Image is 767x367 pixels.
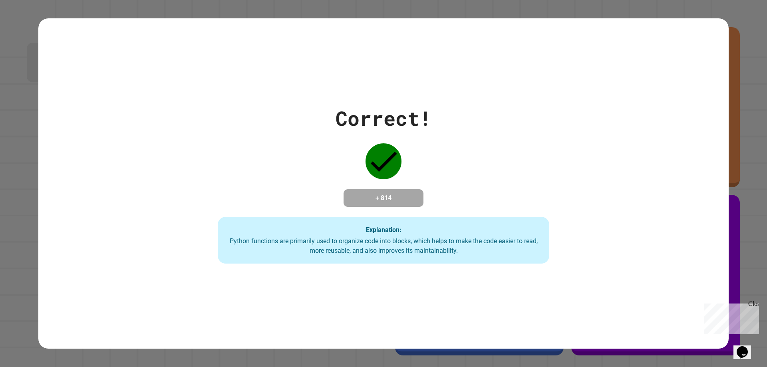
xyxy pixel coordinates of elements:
div: Chat with us now!Close [3,3,55,51]
iframe: chat widget [701,300,759,334]
h4: + 814 [352,193,415,203]
iframe: chat widget [733,335,759,359]
div: Correct! [336,103,431,133]
div: Python functions are primarily used to organize code into blocks, which helps to make the code ea... [226,236,541,256]
strong: Explanation: [366,226,401,233]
